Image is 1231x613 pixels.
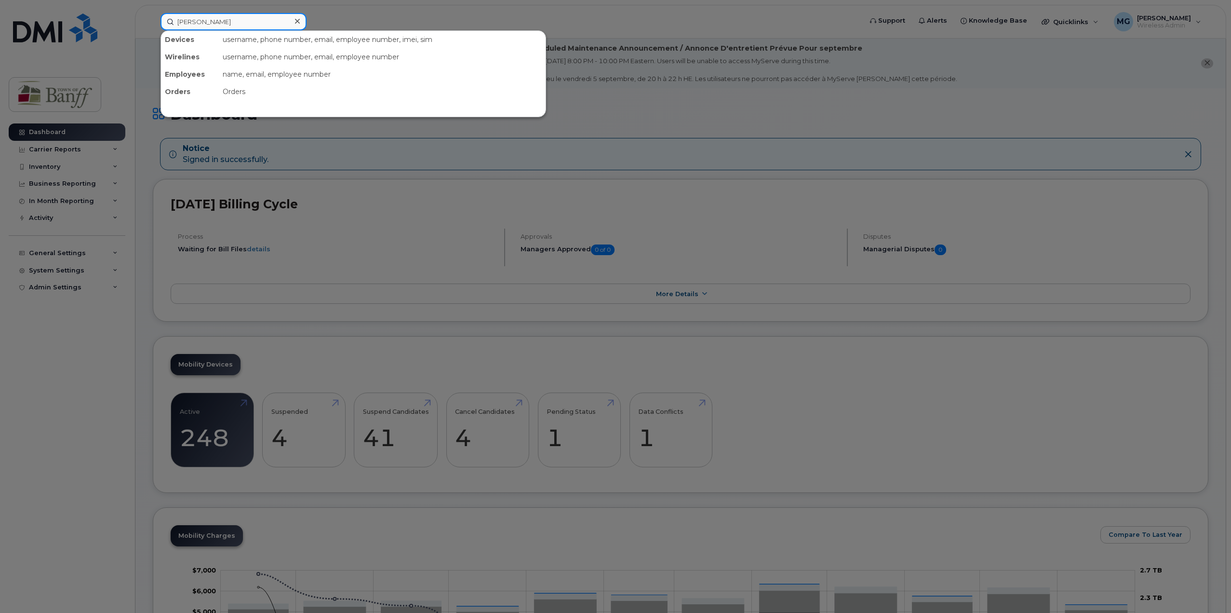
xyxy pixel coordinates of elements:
[161,66,219,83] div: Employees
[219,83,546,100] div: Orders
[161,48,219,66] div: Wirelines
[219,31,546,48] div: username, phone number, email, employee number, imei, sim
[219,48,546,66] div: username, phone number, email, employee number
[161,83,219,100] div: Orders
[161,31,219,48] div: Devices
[219,66,546,83] div: name, email, employee number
